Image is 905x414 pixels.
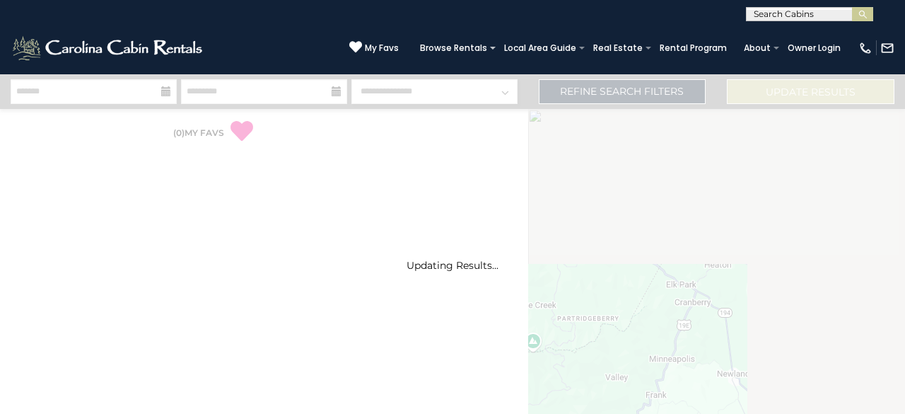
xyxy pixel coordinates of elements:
a: About [737,38,778,58]
a: Browse Rentals [413,38,494,58]
a: My Favs [349,40,399,55]
a: Local Area Guide [497,38,583,58]
img: mail-regular-white.png [880,41,894,55]
img: phone-regular-white.png [858,41,872,55]
img: White-1-2.png [11,34,206,62]
span: My Favs [365,42,399,54]
a: Rental Program [653,38,734,58]
a: Real Estate [586,38,650,58]
a: Owner Login [781,38,848,58]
